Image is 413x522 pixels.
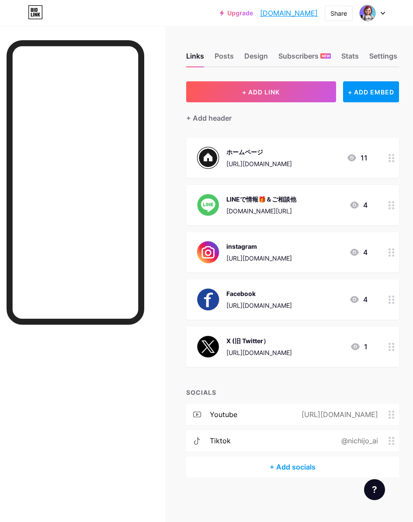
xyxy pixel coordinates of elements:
[242,88,280,96] span: + ADD LINK
[197,194,219,216] img: LINEで情報🎁＆ご相談他
[197,241,219,264] img: instagram
[226,254,292,263] div: [URL][DOMAIN_NAME]
[330,9,347,18] div: Share
[226,242,292,251] div: instagram
[226,206,296,216] div: [DOMAIN_NAME][URL]
[347,153,368,163] div: 11
[226,147,292,157] div: ホームページ
[186,113,232,123] div: + Add header
[226,336,292,345] div: X (旧 Twitter）
[349,247,368,258] div: 4
[226,195,296,204] div: LINEで情報🎁＆ご相談他
[197,146,219,169] img: ホームページ
[341,51,359,66] div: Stats
[260,8,318,18] a: [DOMAIN_NAME]
[210,409,237,420] div: youtube
[186,388,399,397] div: SOCIALS
[197,288,219,311] img: Facebook
[226,159,292,168] div: [URL][DOMAIN_NAME]
[197,335,219,358] img: X (旧 Twitter）
[226,289,292,298] div: Facebook
[278,51,331,66] div: Subscribers
[210,435,231,446] div: tiktok
[359,5,376,21] img: nichijoai
[186,456,399,477] div: + Add socials
[186,51,204,66] div: Links
[369,51,397,66] div: Settings
[343,81,399,102] div: + ADD EMBED
[349,200,368,210] div: 4
[186,81,336,102] button: + ADD LINK
[288,409,389,420] div: [URL][DOMAIN_NAME]
[226,348,292,357] div: [URL][DOMAIN_NAME]
[244,51,268,66] div: Design
[349,294,368,305] div: 4
[220,10,253,17] a: Upgrade
[215,51,234,66] div: Posts
[322,53,330,59] span: NEW
[350,341,368,352] div: 1
[327,435,389,446] div: @nichijo_ai
[226,301,292,310] div: [URL][DOMAIN_NAME]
